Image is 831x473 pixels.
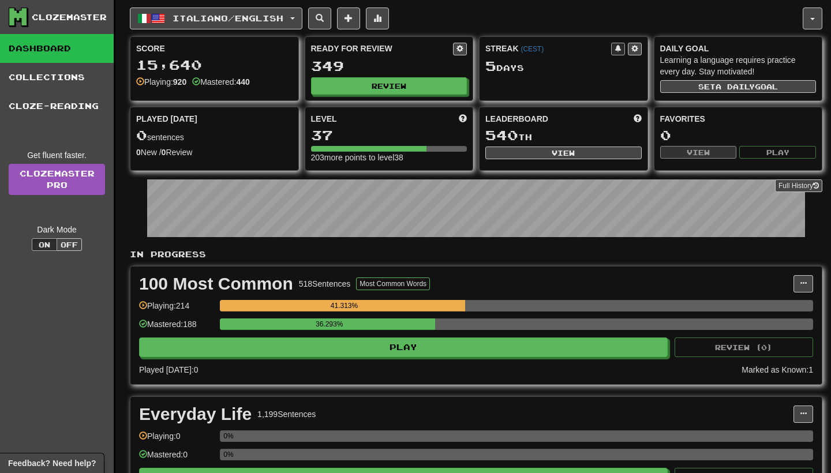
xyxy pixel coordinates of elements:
div: Score [136,43,293,54]
strong: 0 [136,148,141,157]
div: 0 [660,128,817,142]
div: 203 more points to level 38 [311,152,467,163]
strong: 0 [162,148,166,157]
div: Everyday Life [139,406,252,423]
div: New / Review [136,147,293,158]
div: Streak [485,43,611,54]
button: View [660,146,737,159]
div: Learning a language requires practice every day. Stay motivated! [660,54,817,77]
span: Score more points to level up [459,113,467,125]
a: (CEST) [521,45,544,53]
button: Most Common Words [356,277,430,290]
p: In Progress [130,249,822,260]
button: Full History [775,179,822,192]
div: 1,199 Sentences [257,408,316,420]
span: 0 [136,127,147,143]
div: Playing: [136,76,186,88]
button: On [32,238,57,251]
button: Seta dailygoal [660,80,817,93]
div: 15,640 [136,58,293,72]
div: Get fluent faster. [9,149,105,161]
div: Mastered: 188 [139,318,214,337]
button: Play [739,146,816,159]
div: 518 Sentences [299,278,351,290]
a: ClozemasterPro [9,164,105,195]
span: This week in points, UTC [634,113,642,125]
button: Review (0) [675,337,813,357]
button: More stats [366,7,389,29]
button: Add sentence to collection [337,7,360,29]
div: Clozemaster [32,12,107,23]
div: 36.293% [223,318,435,330]
span: 5 [485,58,496,74]
span: Played [DATE] [136,113,197,125]
div: sentences [136,128,293,143]
div: Day s [485,59,642,74]
span: Leaderboard [485,113,548,125]
span: 540 [485,127,518,143]
div: Dark Mode [9,224,105,235]
div: Playing: 214 [139,300,214,319]
div: Mastered: 0 [139,449,214,468]
div: 100 Most Common [139,275,293,292]
div: 349 [311,59,467,73]
button: View [485,147,642,159]
strong: 440 [236,77,249,87]
button: Search sentences [308,7,331,29]
div: 37 [311,128,467,142]
button: Italiano/English [130,7,302,29]
span: Level [311,113,337,125]
span: a daily [716,82,755,91]
div: Ready for Review [311,43,454,54]
div: Favorites [660,113,817,125]
span: Open feedback widget [8,457,96,469]
strong: 920 [173,77,186,87]
button: Review [311,77,467,95]
div: Mastered: [192,76,250,88]
div: th [485,128,642,143]
span: Italiano / English [173,13,283,23]
button: Play [139,337,668,357]
button: Off [57,238,82,251]
div: Marked as Known: 1 [742,364,813,376]
div: Playing: 0 [139,430,214,449]
div: Daily Goal [660,43,817,54]
span: Played [DATE]: 0 [139,365,198,374]
div: 41.313% [223,300,465,311]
